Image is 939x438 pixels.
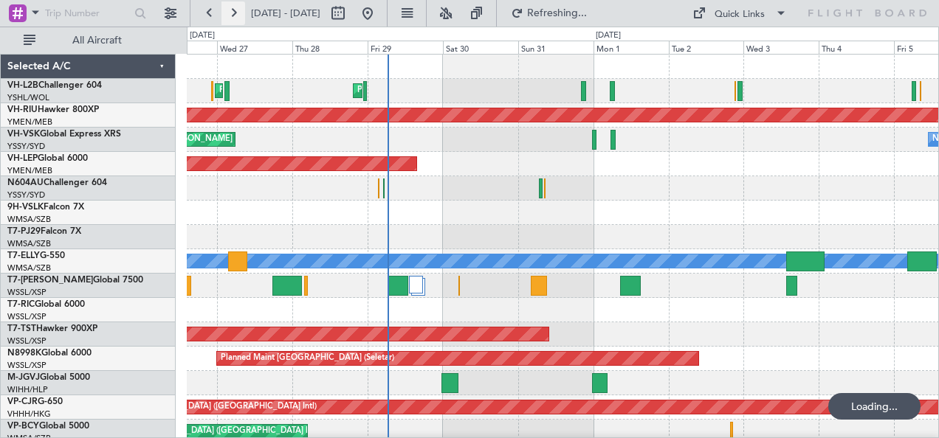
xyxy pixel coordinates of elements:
[190,29,215,42] div: [DATE]
[7,336,47,347] a: WSSL/XSP
[7,373,40,382] span: M-JGVJ
[7,154,38,163] span: VH-LEP
[7,251,40,260] span: T7-ELLY
[715,7,765,22] div: Quick Links
[7,397,38,406] span: VP-CJR
[7,300,35,309] span: T7-RIC
[219,80,391,102] div: Planned Maint Sydney ([PERSON_NAME] Intl)
[594,41,669,54] div: Mon 1
[504,1,593,25] button: Refreshing...
[828,393,921,420] div: Loading...
[7,422,89,431] a: VP-BCYGlobal 5000
[16,29,160,52] button: All Aircraft
[7,238,51,249] a: WMSA/SZB
[819,41,894,54] div: Thu 4
[7,276,143,285] a: T7-[PERSON_NAME]Global 7500
[7,117,52,128] a: YMEN/MEB
[7,92,49,103] a: YSHL/WOL
[685,1,794,25] button: Quick Links
[443,41,518,54] div: Sat 30
[357,80,590,102] div: Planned Maint [GEOGRAPHIC_DATA] ([GEOGRAPHIC_DATA])
[7,105,38,114] span: VH-RIU
[7,81,102,90] a: VH-L2BChallenger 604
[7,165,52,176] a: YMEN/MEB
[7,397,63,406] a: VP-CJRG-650
[596,29,621,42] div: [DATE]
[7,130,40,139] span: VH-VSK
[7,422,39,431] span: VP-BCY
[292,41,368,54] div: Thu 28
[7,349,41,358] span: N8998K
[7,349,92,358] a: N8998KGlobal 6000
[7,105,99,114] a: VH-RIUHawker 800XP
[743,41,819,54] div: Wed 3
[7,324,97,333] a: T7-TSTHawker 900XP
[7,227,81,236] a: T7-PJ29Falcon 7X
[368,41,443,54] div: Fri 29
[526,8,588,18] span: Refreshing...
[70,396,317,418] div: Planned Maint [GEOGRAPHIC_DATA] ([GEOGRAPHIC_DATA] Intl)
[7,178,107,187] a: N604AUChallenger 604
[7,251,65,260] a: T7-ELLYG-550
[7,190,45,201] a: YSSY/SYD
[7,384,48,395] a: WIHH/HLP
[7,178,44,187] span: N604AU
[45,2,130,24] input: Trip Number
[7,311,47,322] a: WSSL/XSP
[7,300,85,309] a: T7-RICGlobal 6000
[7,203,84,212] a: 9H-VSLKFalcon 7X
[7,214,51,225] a: WMSA/SZB
[518,41,594,54] div: Sun 31
[7,324,36,333] span: T7-TST
[7,373,90,382] a: M-JGVJGlobal 5000
[7,81,38,90] span: VH-L2B
[221,347,394,369] div: Planned Maint [GEOGRAPHIC_DATA] (Seletar)
[7,203,44,212] span: 9H-VSLK
[7,141,45,152] a: YSSY/SYD
[7,287,47,298] a: WSSL/XSP
[38,35,156,46] span: All Aircraft
[217,41,292,54] div: Wed 27
[669,41,744,54] div: Tue 2
[7,154,88,163] a: VH-LEPGlobal 6000
[7,276,93,285] span: T7-[PERSON_NAME]
[7,409,51,420] a: VHHH/HKG
[7,263,51,274] a: WMSA/SZB
[7,360,47,371] a: WSSL/XSP
[251,7,320,20] span: [DATE] - [DATE]
[7,130,121,139] a: VH-VSKGlobal Express XRS
[7,227,41,236] span: T7-PJ29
